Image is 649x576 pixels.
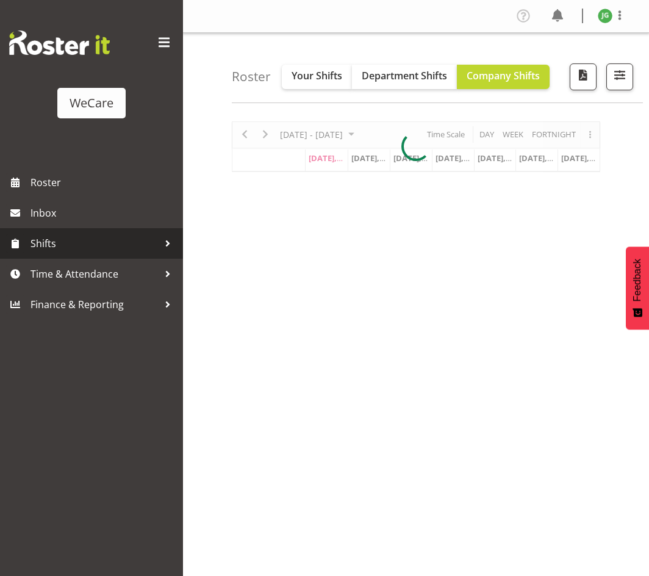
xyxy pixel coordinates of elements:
[292,69,342,82] span: Your Shifts
[632,259,643,301] span: Feedback
[362,69,447,82] span: Department Shifts
[232,70,271,84] h4: Roster
[457,65,550,89] button: Company Shifts
[282,65,352,89] button: Your Shifts
[626,247,649,329] button: Feedback - Show survey
[30,204,177,222] span: Inbox
[30,265,159,283] span: Time & Attendance
[70,94,113,112] div: WeCare
[570,63,597,90] button: Download a PDF of the roster according to the set date range.
[467,69,540,82] span: Company Shifts
[30,295,159,314] span: Finance & Reporting
[9,31,110,55] img: Rosterit website logo
[606,63,633,90] button: Filter Shifts
[598,9,612,23] img: janine-grundler10912.jpg
[30,173,177,192] span: Roster
[352,65,457,89] button: Department Shifts
[30,234,159,253] span: Shifts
